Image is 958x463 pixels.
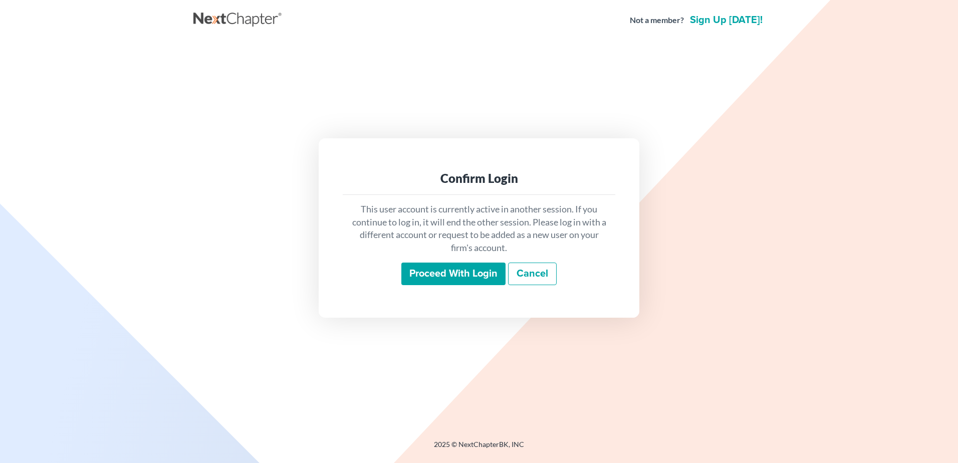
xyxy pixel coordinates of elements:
[351,203,607,255] p: This user account is currently active in another session. If you continue to log in, it will end ...
[401,263,506,286] input: Proceed with login
[351,170,607,186] div: Confirm Login
[630,15,684,26] strong: Not a member?
[508,263,557,286] a: Cancel
[193,439,765,457] div: 2025 © NextChapterBK, INC
[688,15,765,25] a: Sign up [DATE]!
